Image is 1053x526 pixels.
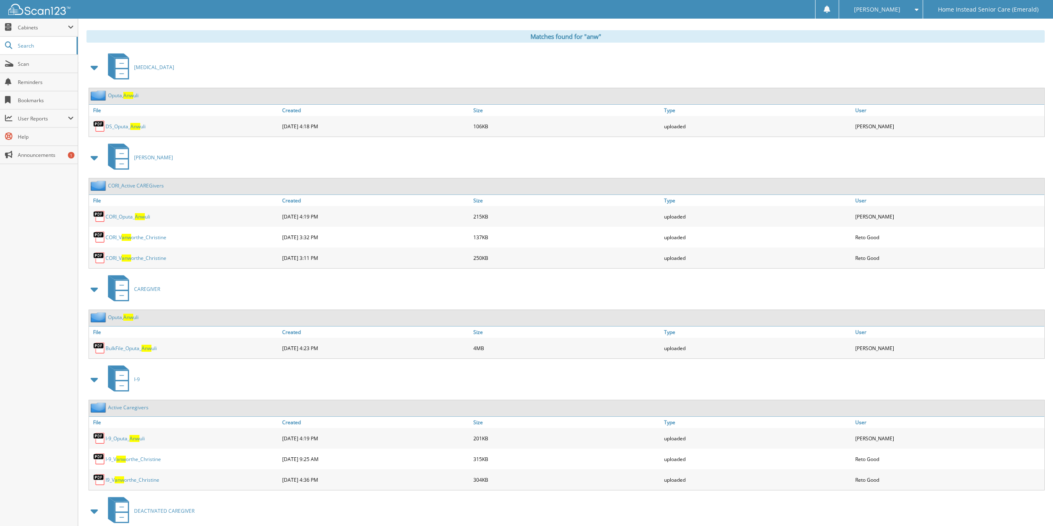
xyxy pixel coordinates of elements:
[134,154,173,161] span: [PERSON_NAME]
[68,152,74,159] div: 1
[122,255,131,262] span: anw
[135,213,145,220] span: Anw
[93,432,106,444] img: PDF.png
[8,4,70,15] img: scan123-logo-white.svg
[18,97,74,104] span: Bookmarks
[280,118,471,135] div: [DATE] 4:18 PM
[134,64,174,71] span: [MEDICAL_DATA]
[471,417,662,428] a: Size
[89,105,280,116] a: File
[280,229,471,245] div: [DATE] 3:32 PM
[662,451,853,467] div: uploaded
[471,195,662,206] a: Size
[18,60,74,67] span: Scan
[134,286,160,293] span: CAREGIVER
[471,327,662,338] a: Size
[106,213,150,220] a: CORI_Oputa_Anwuli
[116,456,126,463] span: anw
[471,229,662,245] div: 137KB
[280,340,471,356] div: [DATE] 4:23 PM
[471,471,662,488] div: 304KB
[18,151,74,159] span: Announcements
[103,363,140,396] a: I-9
[938,7,1039,12] span: Home Instead Senior Care (Emerald)
[108,182,164,189] a: CORI_Active CAREGivers
[106,476,159,483] a: I9_Vanworthe_Christine
[91,312,108,322] img: folder2.png
[93,231,106,243] img: PDF.png
[93,453,106,465] img: PDF.png
[280,451,471,467] div: [DATE] 9:25 AM
[123,314,133,321] span: Anw
[106,255,166,262] a: CORI_Vanworthe_Christine
[91,402,108,413] img: folder2.png
[106,345,157,352] a: BulkFile_Oputa_Anwuli
[280,471,471,488] div: [DATE] 4:36 PM
[108,314,139,321] a: Oputa,Anwuli
[93,342,106,354] img: PDF.png
[91,90,108,101] img: folder2.png
[130,435,139,442] span: Anw
[662,417,853,428] a: Type
[662,471,853,488] div: uploaded
[89,417,280,428] a: File
[662,250,853,266] div: uploaded
[853,417,1044,428] a: User
[108,404,149,411] a: Active Caregivers
[18,133,74,140] span: Help
[471,340,662,356] div: 4MB
[662,327,853,338] a: Type
[106,123,146,130] a: DS_Oputa_Anwuli
[86,30,1045,43] div: Matches found for "anw"
[853,451,1044,467] div: Reto Good
[853,208,1044,225] div: [PERSON_NAME]
[142,345,151,352] span: Anw
[853,118,1044,135] div: [PERSON_NAME]
[18,24,68,31] span: Cabinets
[91,180,108,191] img: folder2.png
[471,430,662,447] div: 201KB
[134,376,140,383] span: I-9
[662,208,853,225] div: uploaded
[280,195,471,206] a: Created
[93,120,106,132] img: PDF.png
[89,195,280,206] a: File
[122,234,131,241] span: anw
[853,430,1044,447] div: [PERSON_NAME]
[853,340,1044,356] div: [PERSON_NAME]
[106,435,145,442] a: I-9_Oputa_Anwuli
[280,417,471,428] a: Created
[123,92,133,99] span: Anw
[103,141,173,174] a: [PERSON_NAME]
[854,7,900,12] span: [PERSON_NAME]
[662,229,853,245] div: uploaded
[108,92,139,99] a: Oputa,Anwuli
[471,118,662,135] div: 106KB
[130,123,140,130] span: Anw
[853,229,1044,245] div: Reto Good
[471,105,662,116] a: Size
[18,79,74,86] span: Reminders
[280,208,471,225] div: [DATE] 4:19 PM
[89,327,280,338] a: File
[471,250,662,266] div: 250KB
[471,208,662,225] div: 215KB
[662,340,853,356] div: uploaded
[106,234,166,241] a: CORI_Vanworthe_Christine
[853,195,1044,206] a: User
[93,473,106,486] img: PDF.png
[18,115,68,122] span: User Reports
[1012,486,1053,526] iframe: Chat Widget
[103,51,174,84] a: [MEDICAL_DATA]
[853,327,1044,338] a: User
[662,105,853,116] a: Type
[471,451,662,467] div: 315KB
[134,507,194,514] span: DEACTIVATED CAREGIVER
[662,430,853,447] div: uploaded
[853,250,1044,266] div: Reto Good
[662,118,853,135] div: uploaded
[106,456,161,463] a: I-9_Vanworthe_Christine
[662,195,853,206] a: Type
[18,42,72,49] span: Search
